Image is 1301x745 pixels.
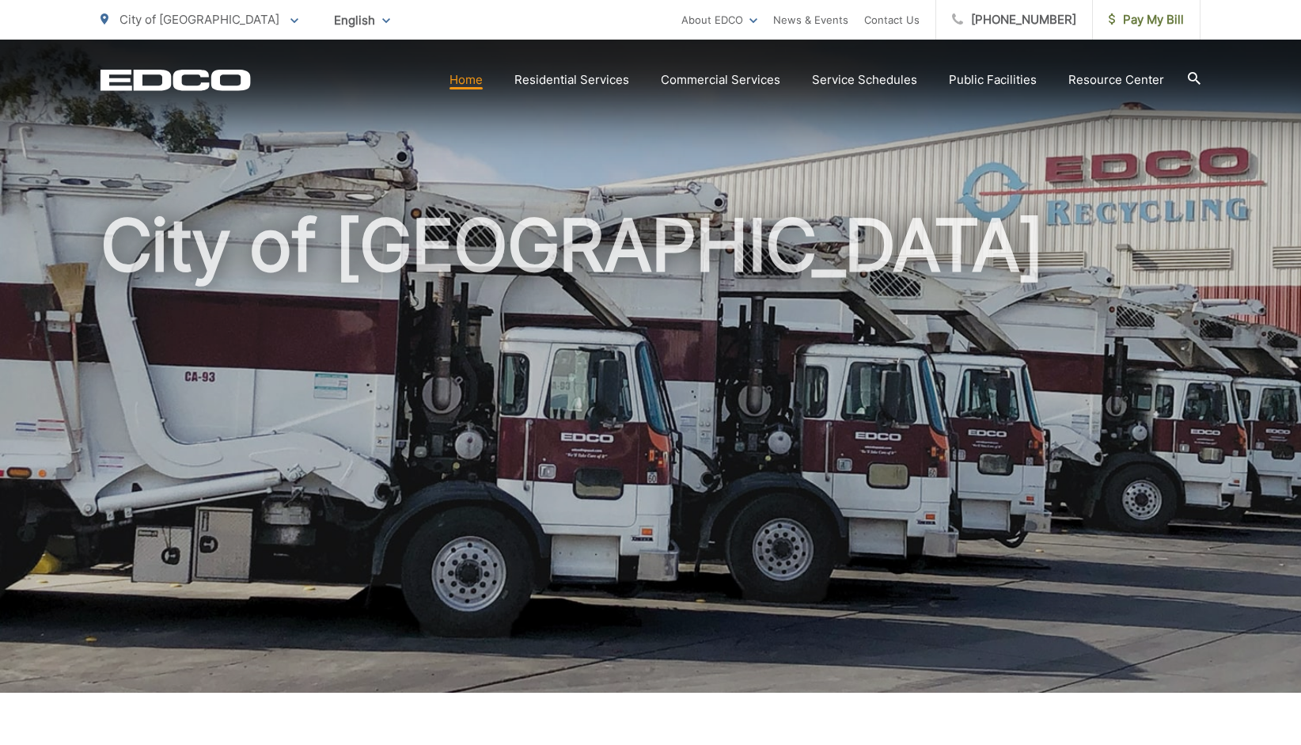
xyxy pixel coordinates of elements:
[864,10,920,29] a: Contact Us
[1068,70,1164,89] a: Resource Center
[101,69,251,91] a: EDCD logo. Return to the homepage.
[773,10,848,29] a: News & Events
[322,6,402,34] span: English
[119,12,279,27] span: City of [GEOGRAPHIC_DATA]
[949,70,1037,89] a: Public Facilities
[661,70,780,89] a: Commercial Services
[101,206,1200,707] h1: City of [GEOGRAPHIC_DATA]
[514,70,629,89] a: Residential Services
[449,70,483,89] a: Home
[1109,10,1184,29] span: Pay My Bill
[681,10,757,29] a: About EDCO
[812,70,917,89] a: Service Schedules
